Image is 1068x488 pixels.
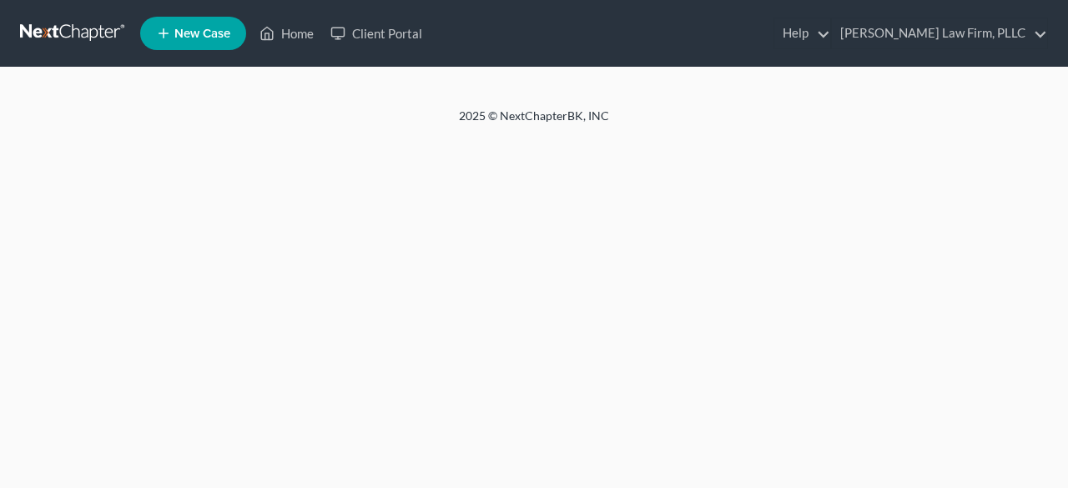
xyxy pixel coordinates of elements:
[251,18,322,48] a: Home
[774,18,830,48] a: Help
[140,17,246,50] new-legal-case-button: New Case
[832,18,1047,48] a: [PERSON_NAME] Law Firm, PLLC
[322,18,431,48] a: Client Portal
[58,108,1010,138] div: 2025 © NextChapterBK, INC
